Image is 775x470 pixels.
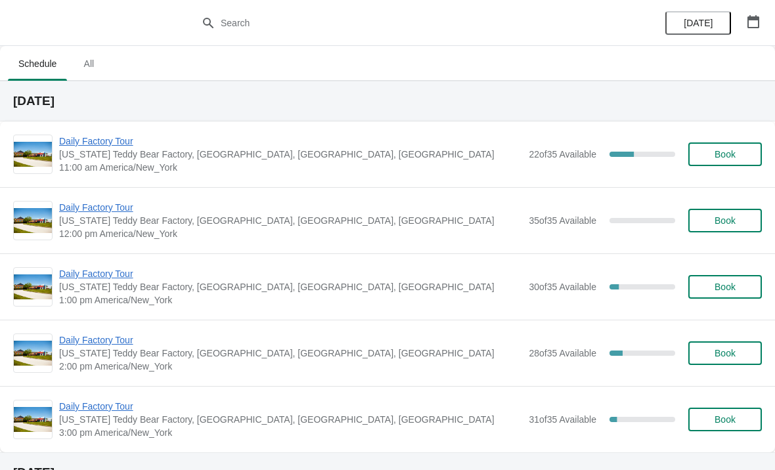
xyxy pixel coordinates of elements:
span: 12:00 pm America/New_York [59,227,522,240]
span: Daily Factory Tour [59,400,522,413]
h2: [DATE] [13,95,762,108]
span: Book [715,282,736,292]
span: Book [715,348,736,358]
span: 35 of 35 Available [529,215,596,226]
button: Book [688,275,762,299]
span: 11:00 am America/New_York [59,161,522,174]
span: All [72,52,105,75]
img: Daily Factory Tour | Vermont Teddy Bear Factory, Shelburne Road, Shelburne, VT, USA | 2:00 pm Ame... [14,341,52,366]
span: Daily Factory Tour [59,333,522,347]
span: 31 of 35 Available [529,414,596,425]
span: [DATE] [684,18,713,28]
span: Book [715,414,736,425]
button: Book [688,209,762,232]
span: [US_STATE] Teddy Bear Factory, [GEOGRAPHIC_DATA], [GEOGRAPHIC_DATA], [GEOGRAPHIC_DATA] [59,280,522,293]
img: Daily Factory Tour | Vermont Teddy Bear Factory, Shelburne Road, Shelburne, VT, USA | 12:00 pm Am... [14,208,52,234]
span: Book [715,149,736,160]
span: Daily Factory Tour [59,201,522,214]
img: Daily Factory Tour | Vermont Teddy Bear Factory, Shelburne Road, Shelburne, VT, USA | 11:00 am Am... [14,142,52,167]
span: 22 of 35 Available [529,149,596,160]
span: Book [715,215,736,226]
span: 28 of 35 Available [529,348,596,358]
img: Daily Factory Tour | Vermont Teddy Bear Factory, Shelburne Road, Shelburne, VT, USA | 3:00 pm Ame... [14,407,52,433]
button: [DATE] [665,11,731,35]
button: Book [688,408,762,431]
span: 3:00 pm America/New_York [59,426,522,439]
span: [US_STATE] Teddy Bear Factory, [GEOGRAPHIC_DATA], [GEOGRAPHIC_DATA], [GEOGRAPHIC_DATA] [59,413,522,426]
input: Search [220,11,581,35]
span: 1:00 pm America/New_York [59,293,522,307]
span: [US_STATE] Teddy Bear Factory, [GEOGRAPHIC_DATA], [GEOGRAPHIC_DATA], [GEOGRAPHIC_DATA] [59,148,522,161]
span: Schedule [8,52,67,75]
img: Daily Factory Tour | Vermont Teddy Bear Factory, Shelburne Road, Shelburne, VT, USA | 1:00 pm Ame... [14,274,52,300]
span: 2:00 pm America/New_York [59,360,522,373]
span: 30 of 35 Available [529,282,596,292]
span: Daily Factory Tour [59,267,522,280]
button: Book [688,341,762,365]
span: [US_STATE] Teddy Bear Factory, [GEOGRAPHIC_DATA], [GEOGRAPHIC_DATA], [GEOGRAPHIC_DATA] [59,214,522,227]
span: Daily Factory Tour [59,135,522,148]
button: Book [688,142,762,166]
span: [US_STATE] Teddy Bear Factory, [GEOGRAPHIC_DATA], [GEOGRAPHIC_DATA], [GEOGRAPHIC_DATA] [59,347,522,360]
